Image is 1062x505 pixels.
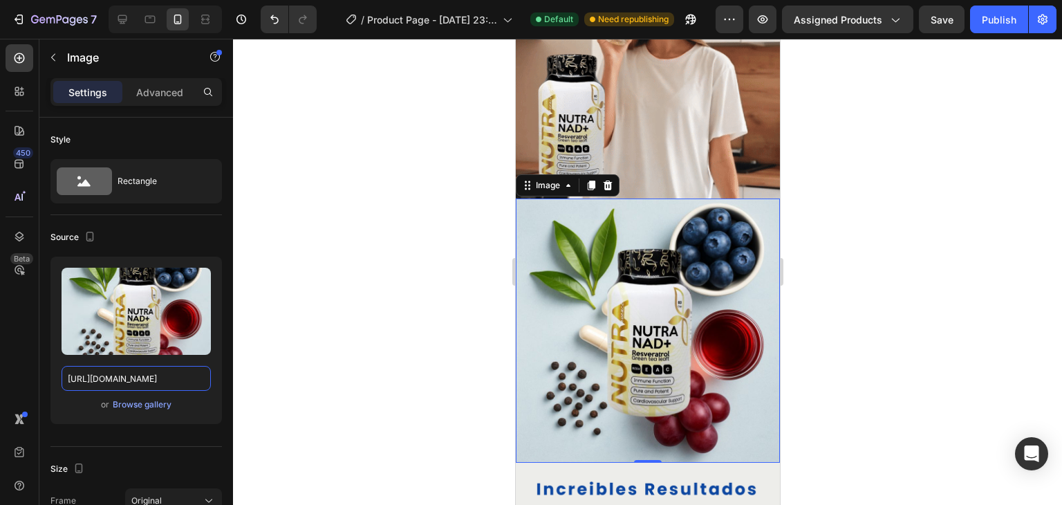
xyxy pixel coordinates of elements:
p: Image [67,49,185,66]
span: Product Page - [DATE] 23:55:01 [367,12,497,27]
button: Save [919,6,965,33]
span: or [101,396,109,413]
div: Style [50,134,71,146]
span: Need republishing [598,13,669,26]
input: https://example.com/image.jpg [62,366,211,391]
span: / [361,12,364,27]
button: Publish [970,6,1028,33]
div: Beta [10,253,33,264]
div: Undo/Redo [261,6,317,33]
button: Browse gallery [112,398,172,412]
div: Size [50,460,87,479]
img: preview-image [62,268,211,355]
div: Open Intercom Messenger [1015,437,1048,470]
p: Advanced [136,85,183,100]
div: Browse gallery [113,398,171,411]
iframe: Design area [516,39,780,505]
div: 450 [13,147,33,158]
span: Assigned Products [794,12,882,27]
span: Default [544,13,573,26]
div: Rectangle [118,165,202,197]
div: Source [50,228,98,247]
p: Settings [68,85,107,100]
span: Save [931,14,953,26]
p: 7 [91,11,97,28]
button: 7 [6,6,103,33]
div: Publish [982,12,1016,27]
button: Assigned Products [782,6,913,33]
